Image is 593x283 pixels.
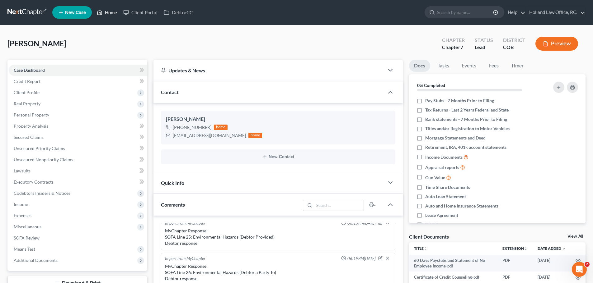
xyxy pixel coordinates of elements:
a: Property Analysis [9,121,147,132]
td: [DATE] [533,272,571,283]
a: Timer [506,60,529,72]
span: Means Test [14,246,35,252]
span: Income [14,202,28,207]
span: Lawsuits [14,168,31,173]
input: Search by name... [437,7,494,18]
span: Appraisal reports [425,164,459,171]
span: Tax Returns - Last 2 Years Federal and State [425,107,509,113]
span: Mortgage Statements and Deed [425,135,486,141]
a: Lawsuits [9,165,147,176]
span: 06:19PM[DATE] [347,256,376,262]
span: Personal Property [14,112,49,117]
span: HOA Statement [425,221,456,228]
span: Time Share Documents [425,184,470,190]
a: DebtorCC [161,7,196,18]
a: Client Portal [120,7,161,18]
span: New Case [65,10,86,15]
span: Auto and Home Insurance Statements [425,203,498,209]
a: Extensionunfold_more [502,246,528,251]
div: Lead [475,44,493,51]
span: Expenses [14,213,31,218]
div: home [248,133,262,138]
span: Lease Agreement [425,212,458,218]
a: Holland Law Office, P.C. [526,7,585,18]
i: expand_more [562,247,566,251]
span: Client Profile [14,90,40,95]
span: Titles and/or Registration to Motor Vehicles [425,126,510,132]
a: Secured Claims [9,132,147,143]
span: Bank statements - 7 Months Prior to Filing [425,116,507,122]
iframe: Intercom live chat [572,262,587,277]
div: Client Documents [409,233,449,240]
a: Events [457,60,481,72]
span: Comments [161,202,185,208]
td: PDF [497,272,533,283]
span: Property Analysis [14,123,48,129]
a: Executory Contracts [9,176,147,188]
span: Real Property [14,101,40,106]
div: Chapter [442,44,465,51]
a: Tasks [433,60,454,72]
span: 06:19PM[DATE] [347,220,376,226]
span: Miscellaneous [14,224,41,229]
input: Search... [314,200,364,211]
i: unfold_more [524,247,528,251]
a: Case Dashboard [9,65,147,76]
a: Help [505,7,525,18]
span: Gun Value [425,175,445,181]
div: home [214,125,228,130]
span: 7 [460,44,463,50]
div: District [503,37,525,44]
button: Preview [535,37,578,51]
a: Date Added expand_more [538,246,566,251]
div: Import from MyChapter [165,220,205,226]
a: Docs [409,60,430,72]
a: View All [567,234,583,239]
span: Additional Documents [14,258,58,263]
a: Unsecured Priority Claims [9,143,147,154]
span: Codebtors Insiders & Notices [14,190,70,196]
div: MyChapter Response: SOFA Line 26: Environmental Hazards (Debtor a Party To) Debtor response: [165,263,391,282]
td: [DATE] [533,255,571,272]
span: Income Documents [425,154,463,160]
td: PDF [497,255,533,272]
div: [PHONE_NUMBER] [173,124,211,130]
span: Case Dashboard [14,67,45,73]
div: Status [475,37,493,44]
div: MyChapter Response: SOFA Line 25: Environmental Hazards (Debtor Provided) Debtor response: [165,228,391,246]
i: unfold_more [424,247,427,251]
div: Chapter [442,37,465,44]
a: Titleunfold_more [414,246,427,251]
span: 2 [585,262,590,267]
a: Fees [484,60,504,72]
button: New Contact [166,154,390,159]
a: SOFA Review [9,232,147,244]
span: Contact [161,89,179,95]
span: Pay Stubs - 7 Months Prior to Filing [425,98,494,104]
span: Credit Report [14,79,40,84]
span: Unsecured Nonpriority Claims [14,157,73,162]
a: Unsecured Nonpriority Claims [9,154,147,165]
span: Auto Loan Statement [425,194,466,200]
span: Quick Info [161,180,184,186]
span: Executory Contracts [14,179,54,185]
span: Retirement, IRA, 401k account statements [425,144,506,150]
div: Updates & News [161,67,377,74]
div: COB [503,44,525,51]
td: 60 Days Paystubs and Statement of No Employee Income-pdf [409,255,497,272]
span: Secured Claims [14,135,44,140]
span: [PERSON_NAME] [7,39,66,48]
td: Certificate of Credit Counseling-pdf [409,272,497,283]
strong: 0% Completed [417,83,445,88]
div: [PERSON_NAME] [166,116,390,123]
a: Credit Report [9,76,147,87]
a: Home [94,7,120,18]
span: Unsecured Priority Claims [14,146,65,151]
div: [EMAIL_ADDRESS][DOMAIN_NAME] [173,132,246,139]
div: Import from MyChapter [165,256,205,262]
span: SOFA Review [14,235,40,240]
